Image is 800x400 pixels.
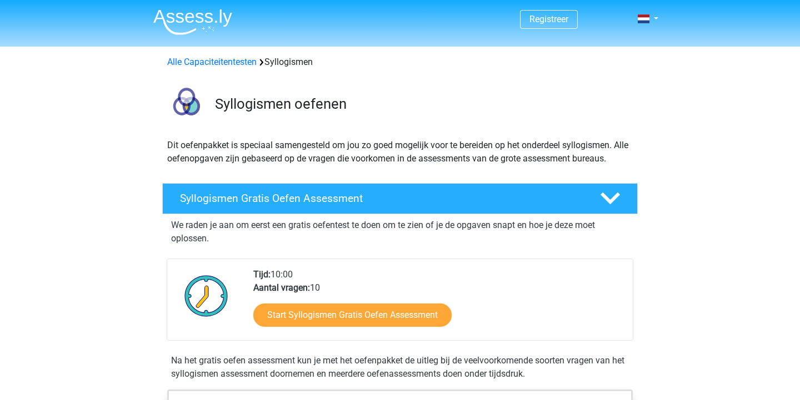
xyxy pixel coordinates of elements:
a: Syllogismen Gratis Oefen Assessment [158,183,642,214]
h3: Syllogismen oefenen [215,95,629,113]
b: Tijd: [253,269,271,280]
div: 10:00 10 [245,268,632,340]
img: Klok [178,268,234,323]
div: Syllogismen [163,55,637,69]
a: Alle Capaciteitentesten [167,57,257,67]
b: Aantal vragen: [253,282,310,293]
p: Dit oefenpakket is speciaal samengesteld om jou zo goed mogelijk voor te bereiden op het onderdee... [167,139,633,165]
img: Assessly [153,9,232,35]
h4: Syllogismen Gratis Oefen Assessment [180,192,582,205]
p: We raden je aan om eerst een gratis oefentest te doen om te zien of je de opgaven snapt en hoe je... [171,219,629,245]
a: Start Syllogismen Gratis Oefen Assessment [253,303,452,327]
a: Registreer [529,14,568,24]
img: syllogismen [163,82,210,129]
div: Na het gratis oefen assessment kun je met het oefenpakket de uitleg bij de veelvoorkomende soorte... [167,354,633,381]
